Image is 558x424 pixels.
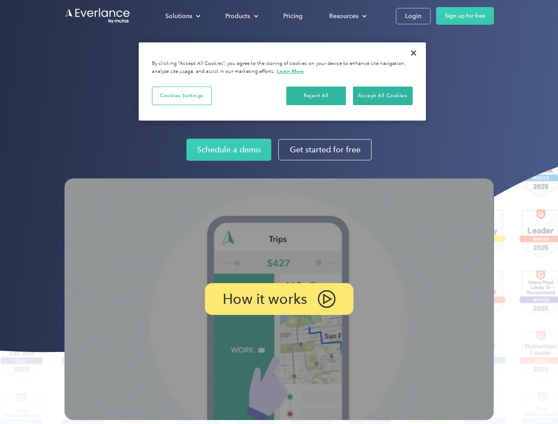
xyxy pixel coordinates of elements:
a: More information about your privacy, opens in a new tab [277,68,304,74]
a: Schedule a demo [186,139,271,161]
div: Privacy [139,42,426,121]
a: Go to homepage [65,8,131,24]
div: Resources [320,8,374,24]
a: Get started for free [278,139,372,160]
a: Pricing [274,8,311,24]
div: Login [405,11,421,22]
a: Login [396,8,431,24]
div: By clicking “Accept All Cookies”, you agree to the storing of cookies on your device to enhance s... [152,60,413,76]
div: Cookie banner [139,42,426,121]
button: Cookies Settings [152,87,212,105]
button: Reject All [286,87,346,105]
div: Solutions [165,11,192,22]
a: Sign up for free [436,7,494,25]
div: Products [216,8,266,24]
div: Resources [329,11,358,22]
input: Submit [65,53,110,71]
div: Pricing [283,11,303,22]
button: Accept All Cookies [353,87,413,105]
div: Products [225,11,250,22]
div: Solutions [156,8,208,24]
button: Close [404,43,423,63]
p: How it works [223,294,307,304]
